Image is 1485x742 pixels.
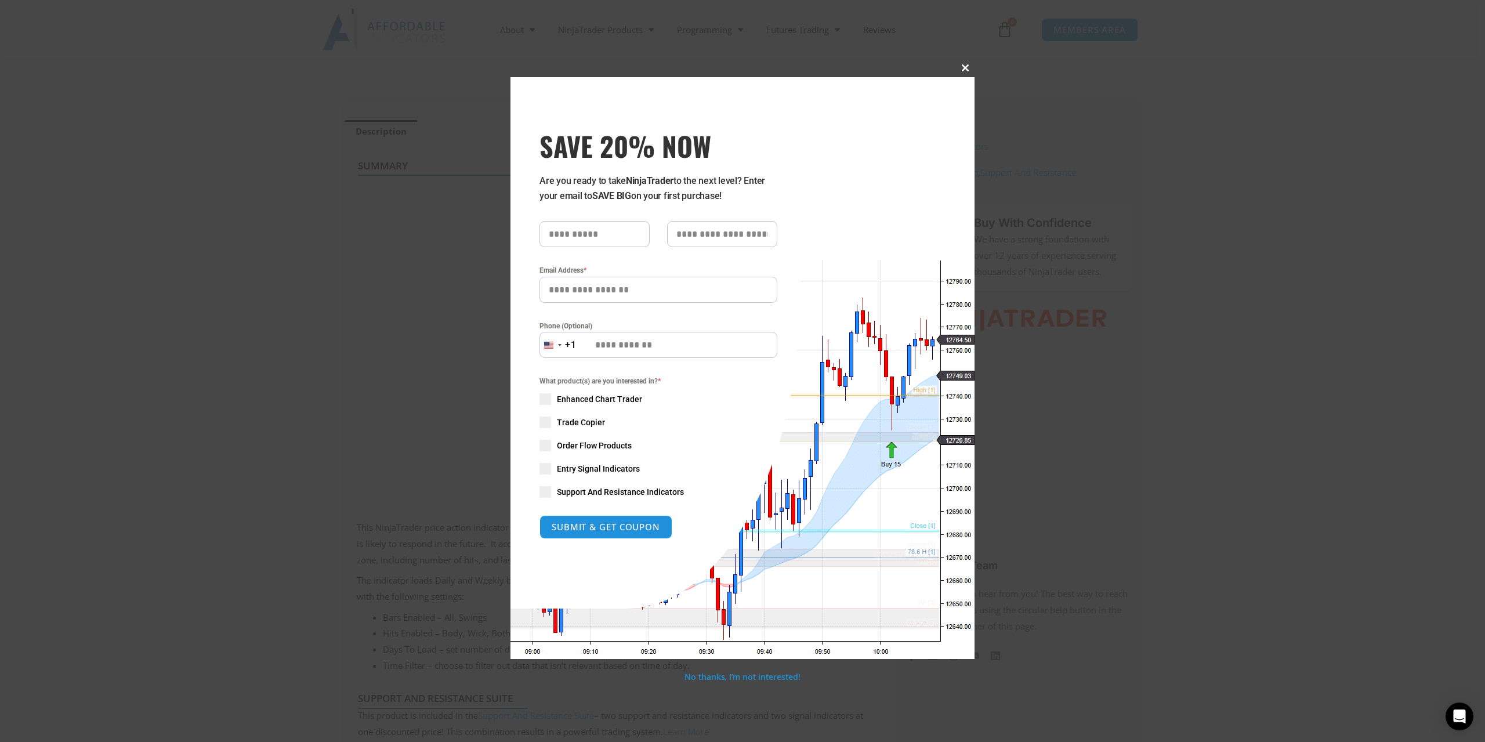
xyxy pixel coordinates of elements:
label: Email Address [539,265,777,276]
label: Trade Copier [539,417,777,428]
span: What product(s) are you interested in? [539,375,777,387]
span: SAVE 20% NOW [539,129,777,162]
span: Trade Copier [557,417,605,428]
a: No thanks, I’m not interested! [684,671,800,682]
span: Enhanced Chart Trader [557,393,642,405]
label: Entry Signal Indicators [539,463,777,475]
span: Entry Signal Indicators [557,463,640,475]
strong: NinjaTrader [626,175,673,186]
p: Are you ready to take to the next level? Enter your email to on your first purchase! [539,173,777,204]
label: Order Flow Products [539,440,777,451]
button: Selected country [539,332,577,358]
div: Open Intercom Messenger [1446,703,1473,730]
div: +1 [565,338,577,353]
strong: SAVE BIG [592,190,631,201]
button: SUBMIT & GET COUPON [539,515,672,539]
span: Order Flow Products [557,440,632,451]
label: Phone (Optional) [539,320,777,332]
label: Enhanced Chart Trader [539,393,777,405]
span: Support And Resistance Indicators [557,486,684,498]
label: Support And Resistance Indicators [539,486,777,498]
